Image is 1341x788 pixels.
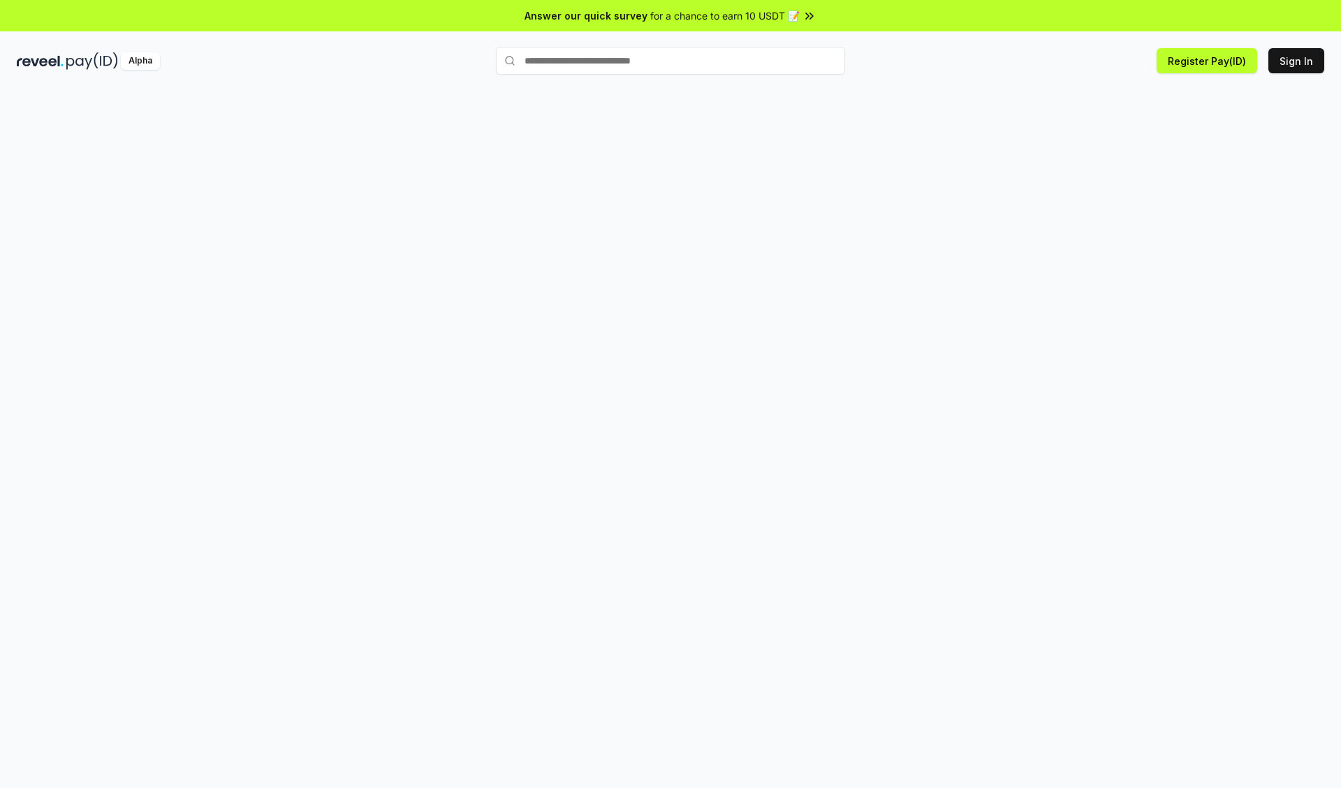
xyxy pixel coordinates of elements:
img: reveel_dark [17,52,64,70]
img: pay_id [66,52,118,70]
div: Alpha [121,52,160,70]
button: Sign In [1268,48,1324,73]
span: Answer our quick survey [525,8,647,23]
span: for a chance to earn 10 USDT 📝 [650,8,800,23]
button: Register Pay(ID) [1157,48,1257,73]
